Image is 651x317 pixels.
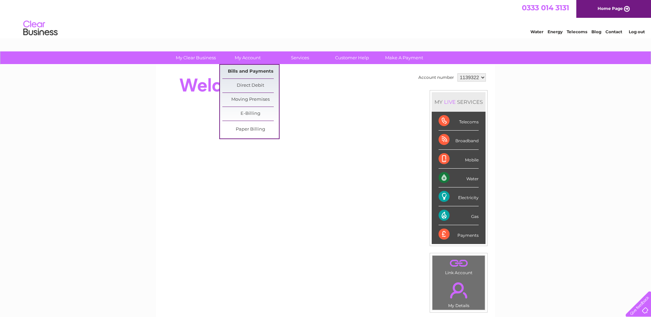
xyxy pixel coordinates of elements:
[376,51,432,64] a: Make A Payment
[272,51,328,64] a: Services
[605,29,622,34] a: Contact
[434,278,483,302] a: .
[222,93,279,107] a: Moving Premises
[439,187,479,206] div: Electricity
[591,29,601,34] a: Blog
[439,131,479,149] div: Broadband
[164,4,488,33] div: Clear Business is a trading name of Verastar Limited (registered in [GEOGRAPHIC_DATA] No. 3667643...
[220,51,276,64] a: My Account
[439,206,479,225] div: Gas
[439,112,479,131] div: Telecoms
[530,29,543,34] a: Water
[434,257,483,269] a: .
[522,3,569,12] a: 0333 014 3131
[439,169,479,187] div: Water
[629,29,645,34] a: Log out
[417,72,456,83] td: Account number
[432,255,485,277] td: Link Account
[548,29,563,34] a: Energy
[432,92,486,112] div: MY SERVICES
[324,51,380,64] a: Customer Help
[222,123,279,136] a: Paper Billing
[432,277,485,310] td: My Details
[222,65,279,78] a: Bills and Payments
[23,18,58,39] img: logo.png
[439,225,479,244] div: Payments
[443,99,457,105] div: LIVE
[222,79,279,93] a: Direct Debit
[567,29,587,34] a: Telecoms
[168,51,224,64] a: My Clear Business
[222,107,279,121] a: E-Billing
[439,150,479,169] div: Mobile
